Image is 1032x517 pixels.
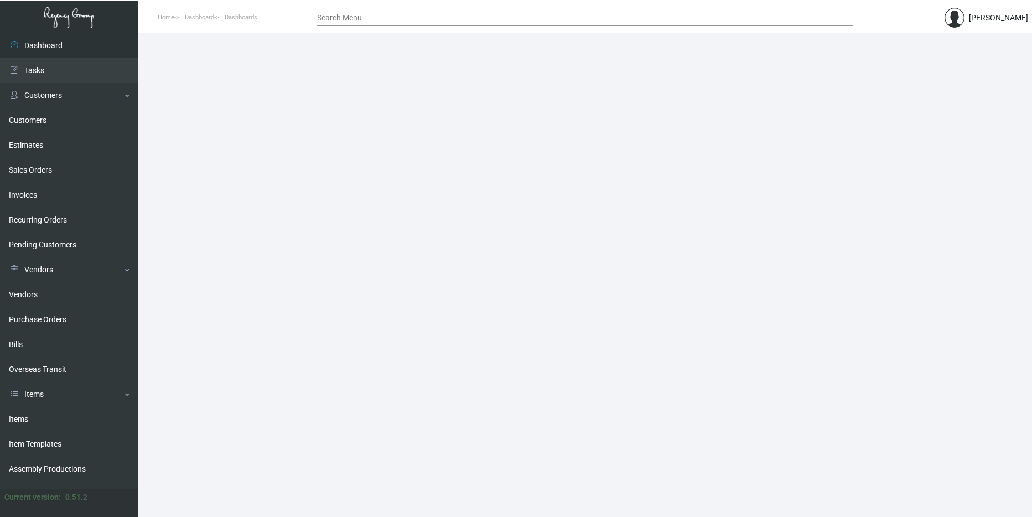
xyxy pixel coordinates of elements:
span: Home [158,14,174,21]
div: [PERSON_NAME] [969,12,1028,24]
span: Dashboards [225,14,257,21]
img: admin@bootstrapmaster.com [945,8,964,28]
div: 0.51.2 [65,492,87,503]
div: Current version: [4,492,61,503]
span: Dashboard [185,14,214,21]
